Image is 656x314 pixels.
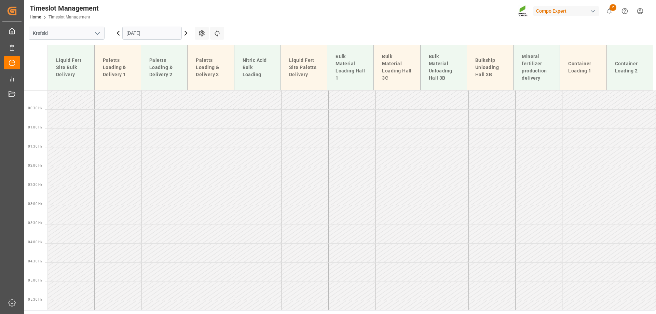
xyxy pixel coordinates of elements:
[519,50,554,84] div: Mineral fertilizer production delivery
[28,106,42,110] span: 00:30 Hr
[533,6,599,16] div: Compo Expert
[286,54,322,81] div: Liquid Fert Site Paletts Delivery
[518,5,529,17] img: Screenshot%202023-09-29%20at%2010.02.21.png_1712312052.png
[100,54,135,81] div: Paletts Loading & Delivery 1
[147,54,182,81] div: Paletts Loading & Delivery 2
[28,164,42,167] span: 02:00 Hr
[28,183,42,187] span: 02:30 Hr
[53,54,89,81] div: Liquid Fert Site Bulk Delivery
[612,57,647,77] div: Container Loading 2
[565,57,601,77] div: Container Loading 1
[193,54,228,81] div: Paletts Loading & Delivery 3
[617,3,632,19] button: Help Center
[29,27,105,40] input: Type to search/select
[122,27,182,40] input: DD.MM.YYYY
[30,15,41,19] a: Home
[333,50,368,84] div: Bulk Material Loading Hall 1
[28,125,42,129] span: 01:00 Hr
[30,3,99,13] div: Timeslot Management
[28,259,42,263] span: 04:30 Hr
[240,54,275,81] div: Nitric Acid Bulk Loading
[28,202,42,206] span: 03:00 Hr
[533,4,602,17] button: Compo Expert
[379,50,414,84] div: Bulk Material Loading Hall 3C
[602,3,617,19] button: show 2 new notifications
[473,54,508,81] div: Bulkship Unloading Hall 3B
[28,240,42,244] span: 04:00 Hr
[28,278,42,282] span: 05:00 Hr
[92,28,102,39] button: open menu
[28,221,42,225] span: 03:30 Hr
[28,145,42,148] span: 01:30 Hr
[426,50,461,84] div: Bulk Material Unloading Hall 3B
[610,4,616,11] span: 2
[28,298,42,301] span: 05:30 Hr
